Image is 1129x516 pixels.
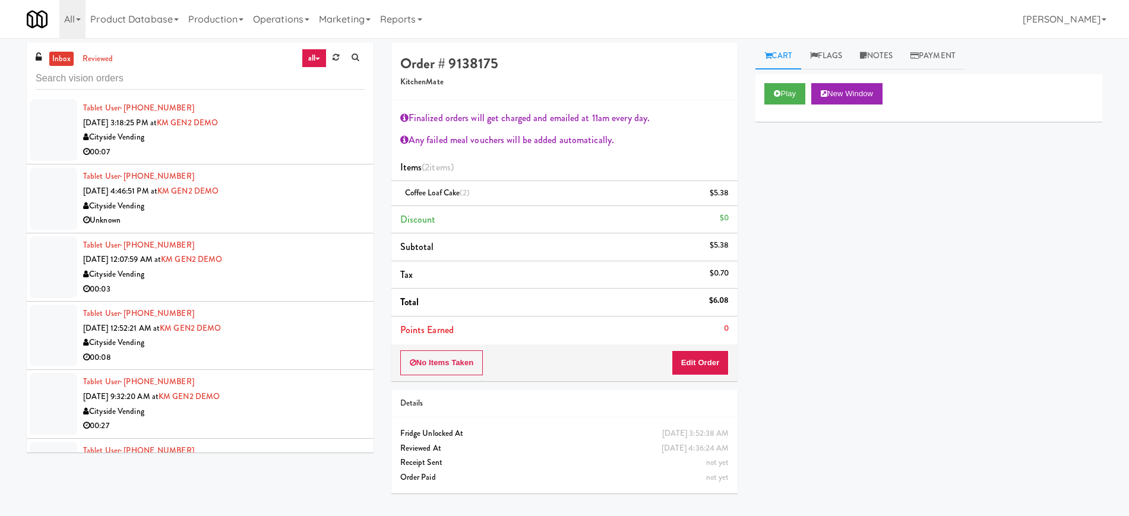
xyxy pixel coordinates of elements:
li: Tablet User· [PHONE_NUMBER][DATE] 9:32:20 AM atKM GEN2 DEMOCityside Vending00:27 [27,370,374,438]
div: Cityside Vending [83,404,365,419]
div: [DATE] 3:52:38 AM [662,426,729,441]
div: Cityside Vending [83,130,365,145]
div: Reviewed At [400,441,729,456]
div: $5.38 [710,238,729,253]
a: Tablet User· [PHONE_NUMBER] [83,376,194,387]
div: Receipt Sent [400,455,729,470]
span: (2 ) [422,160,454,174]
a: KM GEN2 DEMO [161,254,222,265]
button: New Window [811,83,883,105]
li: Tablet User· [PHONE_NUMBER][DATE] 2:26:59 PM atKM GEN2 DEMOCityside Vending00:06 [27,439,374,507]
div: Any failed meal vouchers will be added automatically. [400,131,729,149]
div: Cityside Vending [83,199,365,214]
a: Tablet User· [PHONE_NUMBER] [83,102,194,113]
a: Tablet User· [PHONE_NUMBER] [83,239,194,251]
div: $0 [720,211,729,226]
span: not yet [706,471,729,483]
li: Tablet User· [PHONE_NUMBER][DATE] 4:46:51 PM atKM GEN2 DEMOCityside VendingUnknown [27,164,374,233]
div: 00:07 [83,145,365,160]
img: Micromart [27,9,48,30]
span: not yet [706,457,729,468]
button: No Items Taken [400,350,483,375]
a: Payment [902,43,964,69]
button: Play [764,83,805,105]
li: Tablet User· [PHONE_NUMBER][DATE] 12:07:59 AM atKM GEN2 DEMOCityside Vending00:03 [27,233,374,302]
div: Cityside Vending [83,335,365,350]
button: Edit Order [672,350,729,375]
span: · [PHONE_NUMBER] [120,376,194,387]
span: Total [400,295,419,309]
div: 0 [724,321,729,336]
a: Cart [755,43,801,69]
h4: Order # 9138175 [400,56,729,71]
span: (2) [460,187,470,198]
input: Search vision orders [36,68,365,90]
div: $0.70 [710,266,729,281]
a: inbox [49,52,74,67]
span: · [PHONE_NUMBER] [120,170,194,182]
a: Tablet User· [PHONE_NUMBER] [83,170,194,182]
span: [DATE] 3:18:25 PM at [83,117,157,128]
span: Items [400,160,454,174]
a: KM GEN2 DEMO [159,391,220,402]
div: Fridge Unlocked At [400,426,729,441]
span: Points Earned [400,323,454,337]
li: Tablet User· [PHONE_NUMBER][DATE] 12:52:21 AM atKM GEN2 DEMOCityside Vending00:08 [27,302,374,370]
a: KM GEN2 DEMO [160,322,221,334]
span: Discount [400,213,436,226]
div: $5.38 [710,186,729,201]
a: all [302,49,327,68]
a: Tablet User· [PHONE_NUMBER] [83,308,194,319]
span: · [PHONE_NUMBER] [120,308,194,319]
div: Unknown [83,213,365,228]
span: · [PHONE_NUMBER] [120,239,194,251]
a: Notes [851,43,902,69]
a: reviewed [80,52,116,67]
div: Finalized orders will get charged and emailed at 11am every day. [400,109,729,127]
span: [DATE] 4:46:51 PM at [83,185,157,197]
div: $6.08 [709,293,729,308]
div: 00:03 [83,282,365,297]
li: Tablet User· [PHONE_NUMBER][DATE] 3:18:25 PM atKM GEN2 DEMOCityside Vending00:07 [27,96,374,164]
h5: KitchenMate [400,78,729,87]
a: KM GEN2 DEMO [157,185,219,197]
a: KM GEN2 DEMO [157,117,218,128]
span: Tax [400,268,413,281]
a: Tablet User· [PHONE_NUMBER] [83,445,194,456]
a: Flags [801,43,852,69]
span: [DATE] 12:07:59 AM at [83,254,161,265]
span: Coffee Loaf Cake [405,187,470,198]
div: Cityside Vending [83,267,365,282]
span: [DATE] 9:32:20 AM at [83,391,159,402]
div: [DATE] 4:36:24 AM [662,441,729,456]
span: · [PHONE_NUMBER] [120,102,194,113]
div: Details [400,396,729,411]
span: [DATE] 12:52:21 AM at [83,322,160,334]
div: Order Paid [400,470,729,485]
div: 00:27 [83,419,365,433]
span: · [PHONE_NUMBER] [120,445,194,456]
div: 00:08 [83,350,365,365]
ng-pluralize: items [429,160,451,174]
span: Subtotal [400,240,434,254]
